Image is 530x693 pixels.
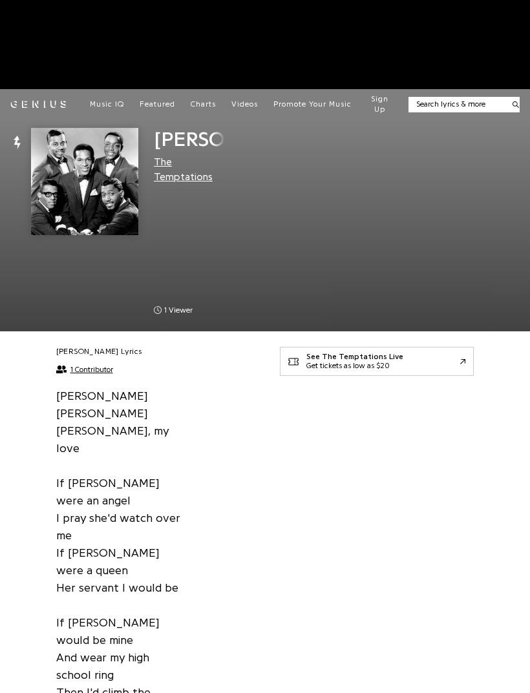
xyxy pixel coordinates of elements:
[273,99,352,110] a: Promote Your Music
[56,347,142,357] h2: [PERSON_NAME] Lyrics
[408,99,505,110] input: Search lyrics & more
[231,100,258,108] span: Videos
[90,99,124,110] a: Music IQ
[231,99,258,110] a: Videos
[70,365,113,374] span: 1 Contributor
[31,128,138,235] img: Cover art for Barbara by The Temptations
[154,157,213,182] a: The Temptations
[154,305,193,316] span: 1 viewer
[191,99,216,110] a: Charts
[273,100,352,108] span: Promote Your Music
[191,100,216,108] span: Charts
[306,362,403,371] div: Get tickets as low as $20
[140,100,175,108] span: Featured
[140,99,175,110] a: Featured
[154,129,316,150] span: [PERSON_NAME]
[306,353,403,362] div: See The Temptations Live
[280,347,474,376] a: See The Temptations LiveGet tickets as low as $20
[367,94,393,115] button: Sign Up
[164,305,193,316] span: 1 viewer
[56,365,113,374] button: 1 Contributor
[90,100,124,108] span: Music IQ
